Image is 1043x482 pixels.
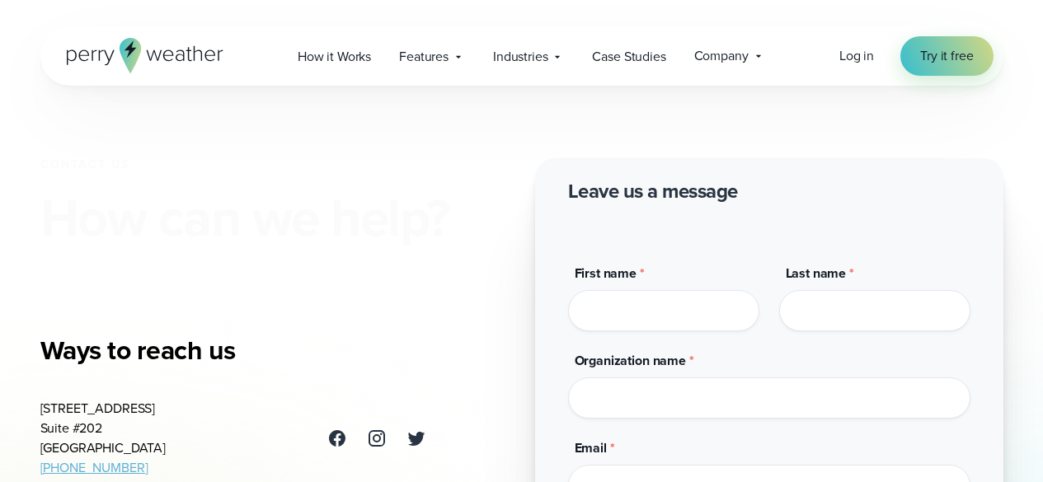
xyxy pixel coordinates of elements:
span: How it Works [298,47,371,67]
span: Email [575,438,607,457]
h2: Leave us a message [568,178,738,204]
span: Log in [839,46,874,65]
a: Case Studies [578,40,679,73]
span: Organization name [575,351,686,370]
a: Log in [839,46,874,66]
span: Last name [786,264,847,283]
span: Features [399,47,449,67]
span: Industries [493,47,547,67]
address: [STREET_ADDRESS] Suite #202 [GEOGRAPHIC_DATA] [40,399,166,478]
span: First name [575,264,637,283]
a: How it Works [284,40,385,73]
span: Case Studies [592,47,665,67]
span: Try it free [920,46,973,66]
a: Try it free [900,36,993,76]
span: Company [694,46,749,66]
h3: Ways to reach us [40,334,426,367]
a: [PHONE_NUMBER] [40,458,148,477]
